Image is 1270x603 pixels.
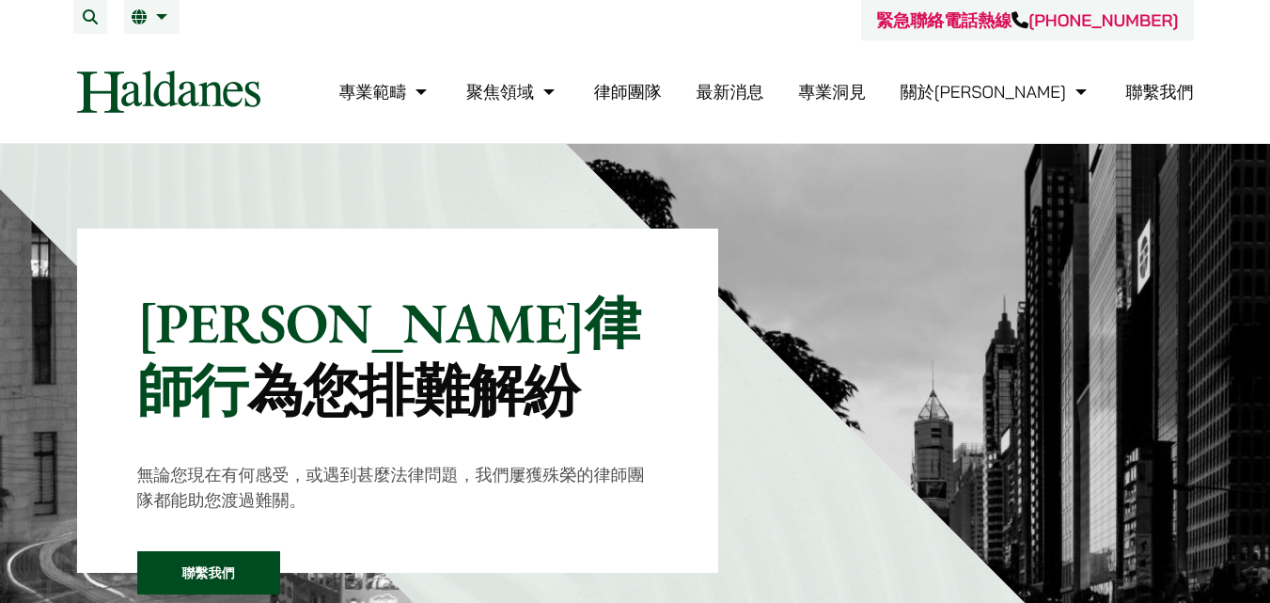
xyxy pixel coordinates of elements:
[137,551,280,595] a: 聯繫我們
[137,462,659,513] p: 無論您現在有何感受，或遇到甚麼法律問題，我們屢獲殊榮的律師團隊都能助您渡過難關。
[901,81,1091,103] a: 關於何敦
[1126,81,1194,103] a: 聯繫我們
[876,9,1178,31] a: 緊急聯絡電話熱線[PHONE_NUMBER]
[594,81,662,103] a: 律師團隊
[247,354,579,427] mark: 為您排難解紛
[77,71,260,113] img: Logo of Haldanes
[696,81,763,103] a: 最新消息
[338,81,431,103] a: 專業範疇
[137,289,659,424] p: [PERSON_NAME]律師行
[132,9,172,24] a: 繁
[798,81,866,103] a: 專業洞見
[466,81,559,103] a: 聚焦領域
